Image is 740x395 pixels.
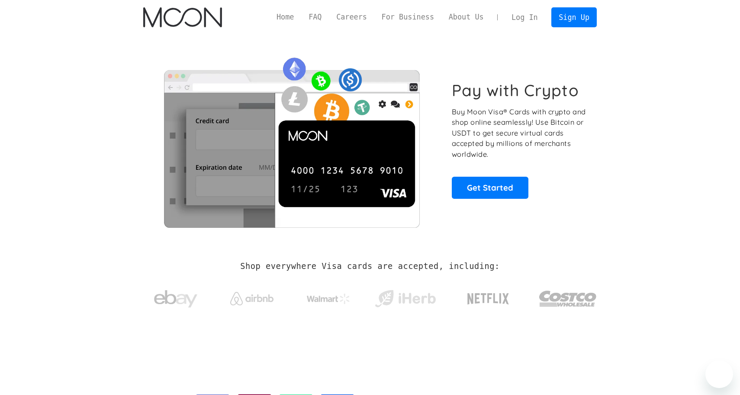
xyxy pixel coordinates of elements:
a: Airbnb [220,283,284,310]
h1: Pay with Crypto [452,81,579,100]
a: Careers [329,12,374,23]
a: About Us [441,12,491,23]
iframe: Button to launch messaging window [705,360,733,388]
a: Get Started [452,177,528,198]
a: Home [269,12,301,23]
img: Costco [539,282,597,315]
a: Walmart [296,285,361,308]
a: For Business [374,12,441,23]
a: iHerb [373,279,438,314]
a: ebay [143,277,208,317]
a: Sign Up [551,7,596,27]
img: Moon Logo [143,7,222,27]
img: iHerb [373,288,438,310]
img: Moon Cards let you spend your crypto anywhere Visa is accepted. [143,52,440,227]
img: Walmart [307,294,350,304]
img: Netflix [467,288,510,310]
p: Buy Moon Visa® Cards with crypto and shop online seamlessly! Use Bitcoin or USDT to get secure vi... [452,107,587,160]
a: home [143,7,222,27]
a: Costco [539,274,597,319]
a: Netflix [450,279,527,314]
a: FAQ [301,12,329,23]
a: Log In [504,8,545,27]
h2: Shop everywhere Visa cards are accepted, including: [240,262,499,271]
img: Airbnb [230,292,273,305]
img: ebay [154,285,197,313]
